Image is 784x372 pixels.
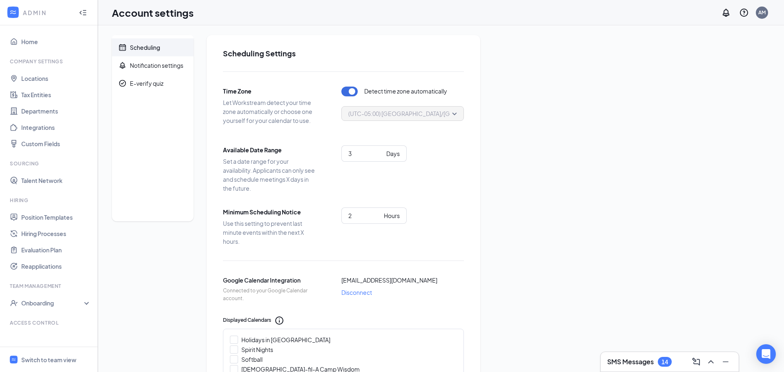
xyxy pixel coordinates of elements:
a: Custom Fields [21,136,91,152]
svg: Calendar [118,43,127,51]
div: Hours [384,211,400,220]
div: Access control [10,319,89,326]
span: Set a date range for your availability. Applicants can only see and schedule meetings X days in t... [223,157,317,193]
svg: ChevronUp [706,357,716,367]
span: Detect time zone automatically [364,87,447,96]
a: Hiring Processes [21,225,91,242]
svg: QuestionInfo [739,8,749,18]
svg: ComposeMessage [691,357,701,367]
div: Onboarding [21,299,84,307]
a: Evaluation Plan [21,242,91,258]
div: Spirit Nights [241,345,273,354]
svg: Notifications [721,8,731,18]
a: Locations [21,70,91,87]
a: Reapplications [21,258,91,274]
span: (UTC-05:00) [GEOGRAPHIC_DATA]/[GEOGRAPHIC_DATA] - Central Time [348,107,541,120]
div: Holidays in [GEOGRAPHIC_DATA] [241,336,330,344]
a: CalendarScheduling [112,38,194,56]
div: Team Management [10,283,89,290]
span: Available Date Range [223,145,317,154]
span: Displayed Calendars [223,316,271,324]
h2: Scheduling Settings [223,48,464,58]
button: ComposeMessage [690,355,703,368]
a: Departments [21,103,91,119]
span: Disconnect [341,288,372,297]
svg: Bell [118,61,127,69]
div: Hiring [10,197,89,204]
svg: UserCheck [10,299,18,307]
a: CheckmarkCircleE-verify quiz [112,74,194,92]
span: Let Workstream detect your time zone automatically or choose one yourself for your calendar to use. [223,98,317,125]
span: [EMAIL_ADDRESS][DOMAIN_NAME] [341,276,437,285]
button: Minimize [719,355,732,368]
div: Switch to team view [21,356,76,364]
div: Company Settings [10,58,89,65]
div: E-verify quiz [130,79,163,87]
div: ADMIN [23,9,71,17]
span: Use this setting to prevent last minute events within the next X hours. [223,219,317,246]
a: Talent Network [21,172,91,189]
div: Days [386,149,400,158]
div: Notification settings [130,61,183,69]
h3: SMS Messages [607,357,654,366]
a: BellNotification settings [112,56,194,74]
a: Home [21,33,91,50]
div: 14 [661,359,668,365]
svg: CheckmarkCircle [118,79,127,87]
span: Connected to your Google Calendar account. [223,287,317,303]
span: Minimum Scheduling Notice [223,207,317,216]
a: Position Templates [21,209,91,225]
svg: WorkstreamLogo [9,8,17,16]
svg: WorkstreamLogo [11,357,16,362]
span: Time Zone [223,87,317,96]
div: Scheduling [130,43,160,51]
div: Sourcing [10,160,89,167]
a: Integrations [21,119,91,136]
a: Tax Entities [21,87,91,103]
svg: Minimize [721,357,731,367]
h1: Account settings [112,6,194,20]
div: Open Intercom Messenger [756,344,776,364]
svg: Info [274,316,284,325]
svg: Collapse [79,9,87,17]
div: Softball [241,355,263,363]
div: AM [758,9,766,16]
button: ChevronUp [704,355,717,368]
span: Google Calendar Integration [223,276,317,285]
